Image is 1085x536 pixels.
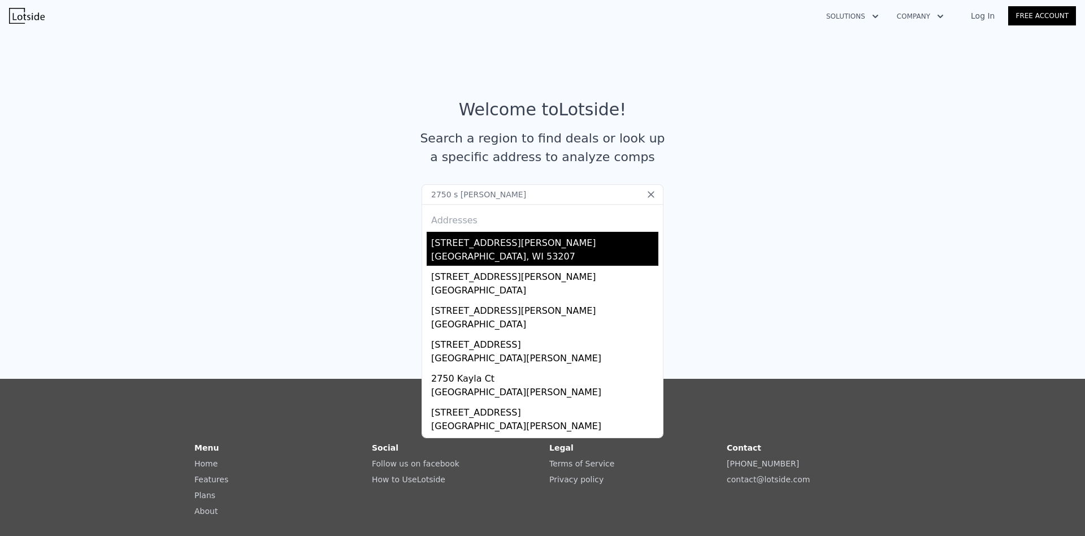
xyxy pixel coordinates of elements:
[431,368,658,386] div: 2750 Kayla Ct
[372,459,459,468] a: Follow us on facebook
[194,475,228,484] a: Features
[431,300,658,318] div: [STREET_ADDRESS][PERSON_NAME]
[727,459,799,468] a: [PHONE_NUMBER]
[888,6,953,27] button: Company
[422,184,663,205] input: Search an address or region...
[727,475,810,484] a: contact@lotside.com
[9,8,45,24] img: Lotside
[431,284,658,300] div: [GEOGRAPHIC_DATA]
[431,352,658,368] div: [GEOGRAPHIC_DATA][PERSON_NAME]
[431,334,658,352] div: [STREET_ADDRESS]
[817,6,888,27] button: Solutions
[459,100,627,120] div: Welcome to Lotside !
[194,491,215,500] a: Plans
[194,443,219,452] strong: Menu
[431,232,658,250] div: [STREET_ADDRESS][PERSON_NAME]
[957,10,1008,21] a: Log In
[431,435,658,453] div: [STREET_ADDRESS]
[431,266,658,284] div: [STREET_ADDRESS][PERSON_NAME]
[549,459,614,468] a: Terms of Service
[416,129,669,166] div: Search a region to find deals or look up a specific address to analyze comps
[431,250,658,266] div: [GEOGRAPHIC_DATA], WI 53207
[431,386,658,401] div: [GEOGRAPHIC_DATA][PERSON_NAME]
[431,318,658,334] div: [GEOGRAPHIC_DATA]
[194,459,218,468] a: Home
[194,507,218,516] a: About
[1008,6,1076,25] a: Free Account
[372,443,398,452] strong: Social
[727,443,761,452] strong: Contact
[372,475,445,484] a: How to UseLotside
[431,401,658,420] div: [STREET_ADDRESS]
[549,475,604,484] a: Privacy policy
[549,443,574,452] strong: Legal
[431,420,658,435] div: [GEOGRAPHIC_DATA][PERSON_NAME]
[427,205,658,232] div: Addresses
